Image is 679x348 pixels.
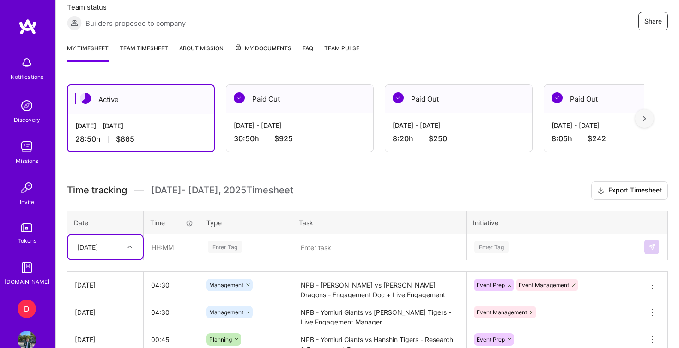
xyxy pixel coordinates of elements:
div: 8:20 h [393,134,525,144]
div: [DATE] [75,280,136,290]
img: Active [80,93,91,104]
span: My Documents [235,43,291,54]
input: HH:MM [144,273,200,297]
img: Paid Out [393,92,404,103]
a: My Documents [235,43,291,62]
div: Notifications [11,72,43,82]
img: teamwork [18,138,36,156]
button: Share [638,12,668,30]
span: Team status [67,2,186,12]
img: Paid Out [234,92,245,103]
img: right [643,115,646,122]
a: About Mission [179,43,224,62]
span: Management [209,282,243,288]
span: Share [644,17,662,26]
textarea: NPB - Yomiuri Giants vs [PERSON_NAME] Tigers - Live Engagement Manager [293,300,465,325]
span: Event Prep [477,336,505,343]
img: logo [18,18,37,35]
img: tokens [21,223,32,232]
div: Paid Out [226,85,373,113]
img: discovery [18,96,36,115]
div: Missions [16,156,38,166]
div: Time [150,218,193,228]
div: [DATE] [77,242,98,252]
span: $242 [588,134,606,144]
div: [DOMAIN_NAME] [5,277,49,287]
div: [DATE] [75,307,136,317]
div: Enter Tag [208,240,242,254]
div: Tokens [18,236,36,246]
span: Builders proposed to company [85,18,186,28]
span: $925 [274,134,293,144]
span: Time tracking [67,185,127,196]
th: Date [67,211,144,234]
img: Builders proposed to company [67,16,82,30]
img: Invite [18,179,36,197]
div: [DATE] [75,335,136,344]
a: D [15,300,38,318]
textarea: NPB - [PERSON_NAME] vs [PERSON_NAME] Dragons - Engagement Doc + Live Engagement Manager [293,273,465,298]
a: My timesheet [67,43,109,62]
th: Type [200,211,292,234]
span: Event Management [519,282,569,288]
a: Team timesheet [120,43,168,62]
span: Event Prep [477,282,505,288]
span: Event Management [477,309,527,316]
input: HH:MM [144,300,200,324]
i: icon Chevron [127,245,132,249]
div: [DATE] - [DATE] [75,121,206,131]
div: [DATE] - [DATE] [393,120,525,130]
a: Team Pulse [324,43,359,62]
th: Task [292,211,467,234]
span: Management [209,309,243,316]
span: Planning [209,336,232,343]
input: HH:MM [144,235,199,259]
img: bell [18,54,36,72]
a: FAQ [303,43,313,62]
div: Active [68,85,214,114]
div: 28:50 h [75,134,206,144]
div: Discovery [14,115,40,125]
div: 30:50 h [234,134,366,144]
img: guide book [18,258,36,277]
div: Paid Out [385,85,532,113]
span: [DATE] - [DATE] , 2025 Timesheet [151,185,293,196]
i: icon Download [597,186,605,196]
div: [DATE] - [DATE] [234,120,366,130]
span: $865 [116,134,134,144]
img: Submit [648,243,655,251]
div: Invite [20,197,34,207]
div: D [18,300,36,318]
span: $250 [429,134,447,144]
button: Export Timesheet [591,181,668,200]
span: Team Pulse [324,45,359,52]
div: Initiative [473,218,630,228]
img: Paid Out [552,92,563,103]
div: Enter Tag [474,240,509,254]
